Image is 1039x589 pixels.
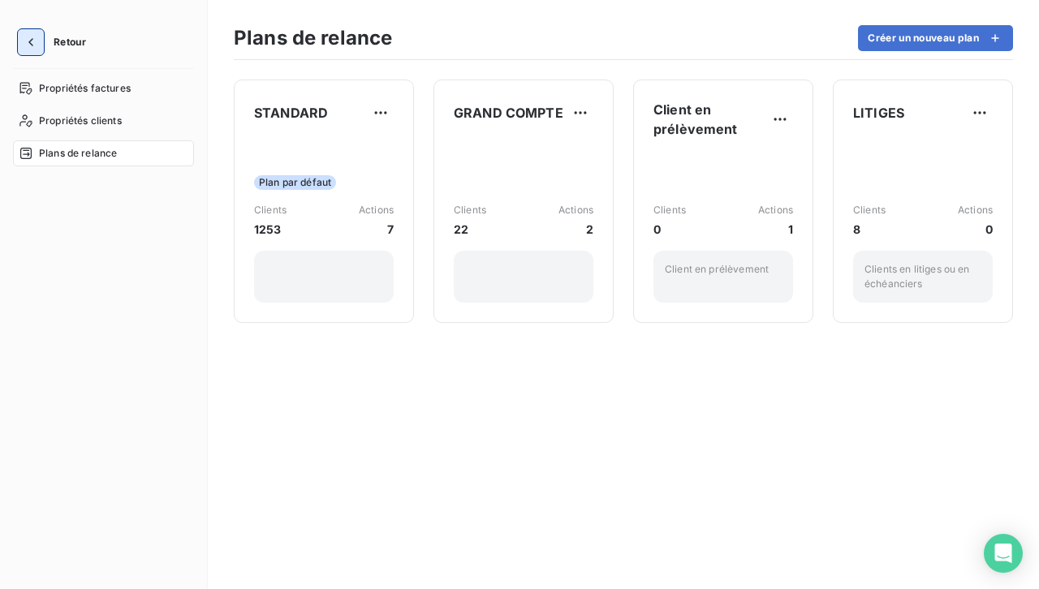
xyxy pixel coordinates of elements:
span: Retour [54,37,86,47]
span: LITIGES [853,103,904,123]
p: Client en prélèvement [665,262,782,277]
span: Propriétés factures [39,81,131,96]
span: 8 [853,221,886,238]
span: 1253 [254,221,287,238]
span: Plan par défaut [254,175,336,190]
span: Actions [359,203,394,217]
span: Propriétés clients [39,114,122,128]
button: Retour [13,29,99,55]
span: 0 [653,221,686,238]
span: Clients [853,203,886,217]
span: 0 [958,221,993,238]
span: Clients [454,203,486,217]
div: Open Intercom Messenger [984,534,1023,573]
a: Propriétés factures [13,75,194,101]
span: Client en prélèvement [653,100,767,139]
span: Plans de relance [39,146,117,161]
a: Plans de relance [13,140,194,166]
h3: Plans de relance [234,24,392,53]
a: Propriétés clients [13,108,194,134]
span: 2 [558,221,593,238]
span: Actions [558,203,593,217]
button: Créer un nouveau plan [858,25,1013,51]
span: 22 [454,221,486,238]
span: 1 [758,221,793,238]
span: Clients [254,203,287,217]
p: Clients en litiges ou en échéanciers [864,262,981,291]
span: STANDARD [254,103,328,123]
span: 7 [359,221,394,238]
span: GRAND COMPTE [454,103,563,123]
span: Actions [958,203,993,217]
span: Actions [758,203,793,217]
span: Clients [653,203,686,217]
